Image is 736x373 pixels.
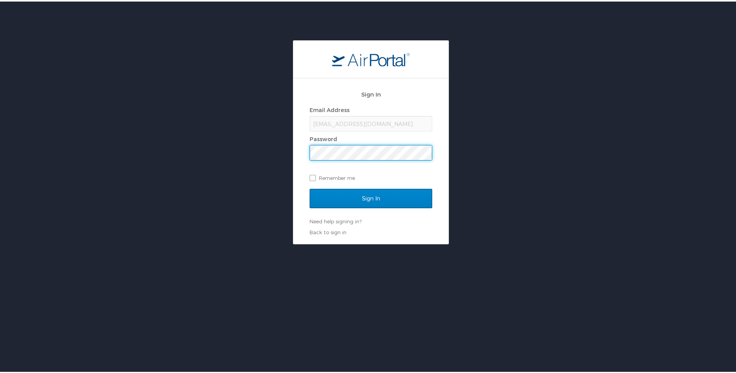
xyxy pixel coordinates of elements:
h2: Sign In [310,88,432,97]
label: Email Address [310,105,350,112]
img: logo [332,51,410,65]
input: Sign In [310,187,432,207]
a: Back to sign in [310,228,346,234]
label: Password [310,134,337,141]
a: Need help signing in? [310,217,362,223]
label: Remember me [310,171,432,182]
